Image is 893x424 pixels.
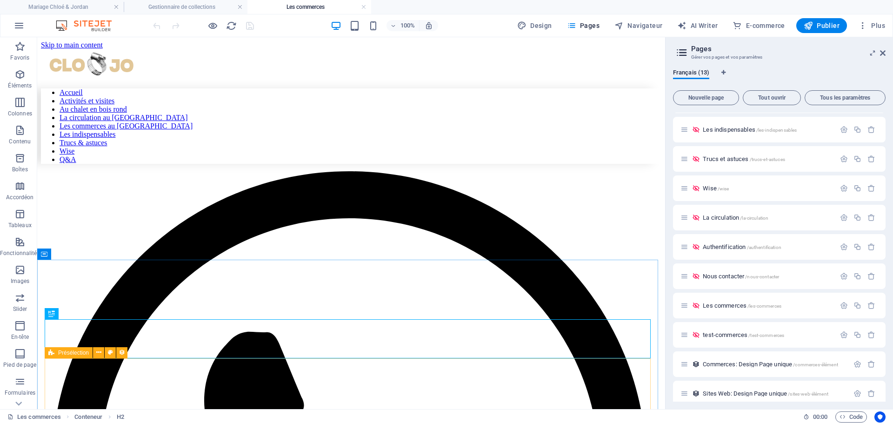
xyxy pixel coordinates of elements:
span: /les-commerces [747,303,781,309]
div: Onglets langues [673,69,886,87]
span: Tous les paramètres [809,95,881,101]
span: E-commerce [733,21,785,30]
p: Éléments [8,82,32,89]
span: Présélection [58,350,89,356]
span: Plus [858,21,885,30]
h6: 100% [400,20,415,31]
div: Supprimer [867,214,875,222]
div: La circulation/la-circulation [700,215,835,221]
span: Pages [567,21,600,30]
div: Supprimer [867,184,875,192]
span: Navigateur [614,21,662,30]
div: Paramètres [840,331,848,339]
div: Design (Ctrl+Alt+Y) [513,18,556,33]
h6: Durée de la session [803,411,828,423]
span: Cliquez pour ouvrir la page. [703,273,779,280]
div: Paramètres [840,214,848,222]
button: Navigateur [611,18,666,33]
div: Supprimer [867,390,875,397]
div: Commerces: Design Page unique/commerces-élément [700,361,849,367]
span: AI Writer [677,21,718,30]
span: Tout ouvrir [747,95,797,101]
span: Cliquez pour ouvrir la page. [703,361,838,368]
nav: breadcrumb [74,411,124,423]
span: Cliquez pour ouvrir la page. [703,243,781,250]
button: Tout ouvrir [743,90,801,105]
div: Authentification/authentification [700,244,835,250]
p: Tableaux [8,222,32,229]
div: Sites Web: Design Page unique/sites-web-élément [700,390,849,397]
span: /commerces-élément [793,362,838,367]
div: Supprimer [867,272,875,280]
button: Usercentrics [874,411,886,423]
span: Cliquez pour ouvrir la page. [703,126,797,133]
div: Paramètres [853,360,861,368]
div: Wise/wise [700,185,835,191]
span: Nouvelle page [677,95,735,101]
div: test-commerces/test-commerces [700,332,835,338]
h4: Gestionnaire de collections [124,2,247,12]
div: Dupliquer [853,126,861,134]
span: /trucs-et-astuces [750,157,785,162]
span: Français (13) [673,67,709,80]
p: Pied de page [3,361,36,369]
button: Pages [563,18,603,33]
span: /test-commerces [748,333,784,338]
button: 100% [387,20,420,31]
span: /les-indispensables [756,128,797,133]
div: Paramètres [840,243,848,251]
button: E-commerce [729,18,788,33]
p: Accordéon [6,194,33,201]
div: Supprimer [867,126,875,134]
div: Paramètres [840,302,848,310]
button: Code [835,411,867,423]
span: Cliquez pour sélectionner. Double-cliquez pour modifier. [74,411,102,423]
button: reload [226,20,237,31]
i: Actualiser la page [226,20,237,31]
img: Editor Logo [53,20,123,31]
button: Nouvelle page [673,90,739,105]
div: Supprimer [867,302,875,310]
button: Tous les paramètres [805,90,886,105]
button: Plus [854,18,889,33]
button: Publier [796,18,847,33]
div: Dupliquer [853,184,861,192]
p: Favoris [10,54,29,61]
span: /nous-contacter [745,274,779,279]
div: Dupliquer [853,243,861,251]
span: Design [517,21,552,30]
h2: Pages [691,45,886,53]
div: Dupliquer [853,331,861,339]
span: /authentification [747,245,781,250]
span: Cliquez pour ouvrir la page. [703,214,768,221]
div: Les commerces/les-commerces [700,303,835,309]
p: En-tête [11,333,29,341]
div: Nous contacter/nous-contacter [700,273,835,279]
h4: Les commerces [247,2,371,12]
span: Publier [804,21,840,30]
p: Contenu [9,138,31,145]
div: Cette mise en page est utilisée en tant que modèle pour toutes les entrées (par exemple : un arti... [692,360,700,368]
div: Cette mise en page est utilisée en tant que modèle pour toutes les entrées (par exemple : un arti... [692,390,700,397]
div: Dupliquer [853,272,861,280]
p: Colonnes [8,110,32,117]
span: 00 00 [813,411,827,423]
span: Cliquez pour ouvrir la page. [703,185,729,192]
span: : [820,413,821,420]
div: Paramètres [853,390,861,397]
button: AI Writer [673,18,721,33]
div: Paramètres [840,184,848,192]
span: Cliquez pour ouvrir la page. [703,155,785,162]
div: Trucs et astuces/trucs-et-astuces [700,156,835,162]
div: Paramètres [840,272,848,280]
p: Boîtes [12,166,28,173]
button: Cliquez ici pour quitter le mode Aperçu et poursuivre l'édition. [207,20,218,31]
span: Les commerces [703,302,781,309]
span: Cliquez pour sélectionner. Double-cliquez pour modifier. [117,411,124,423]
p: Slider [13,305,27,313]
div: Les indispensables/les-indispensables [700,127,835,133]
p: Images [11,277,30,285]
div: Dupliquer [853,214,861,222]
span: /wise [718,186,729,191]
span: /sites-web-élément [788,391,828,397]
